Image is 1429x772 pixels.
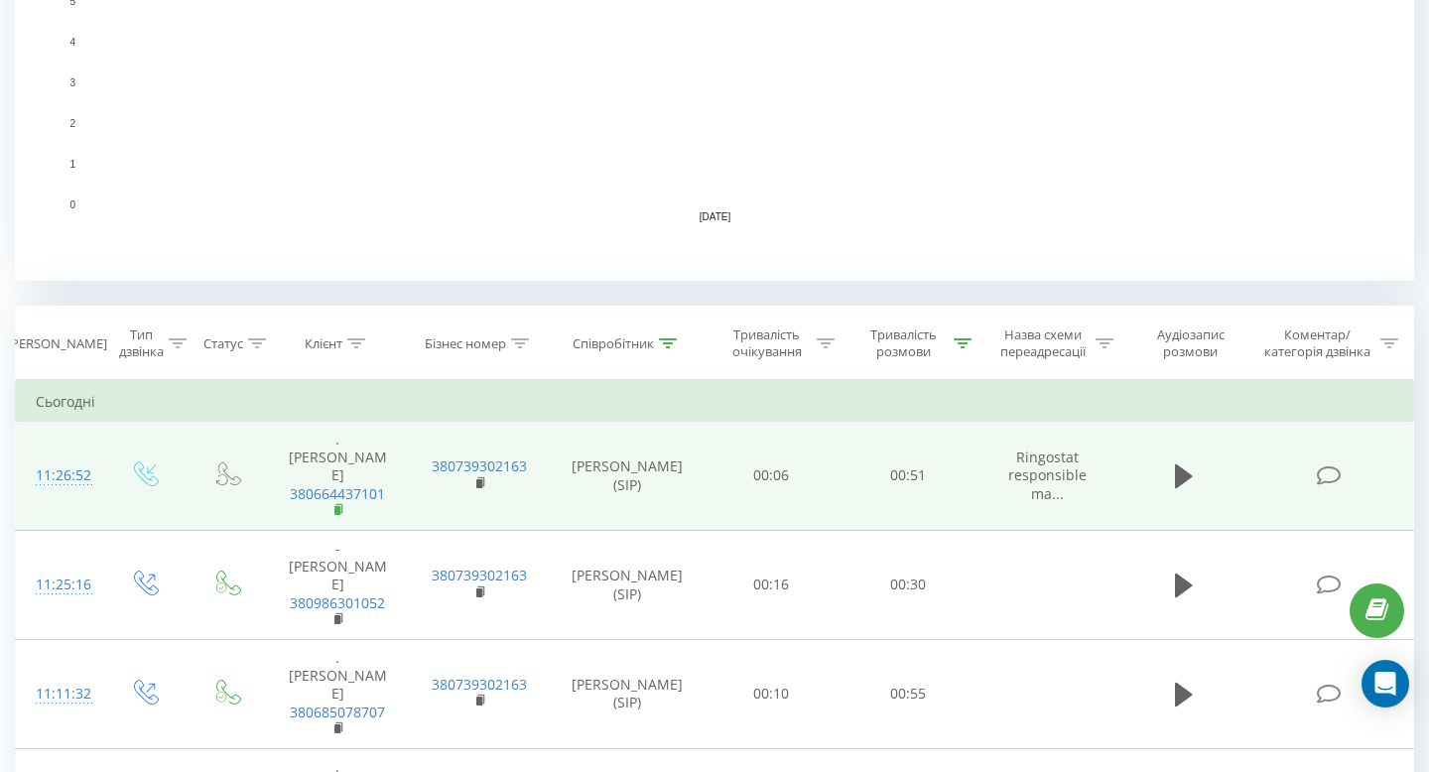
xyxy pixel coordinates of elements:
text: 0 [69,199,75,210]
a: 380986301052 [290,593,385,612]
div: 11:26:52 [36,456,83,495]
div: Аудіозапис розмови [1136,326,1244,360]
div: Співробітник [573,335,654,352]
div: Коментар/категорія дзвінка [1259,326,1375,360]
td: . [PERSON_NAME] [267,639,409,748]
td: [PERSON_NAME] (SIP) [551,531,704,640]
text: 3 [69,77,75,88]
div: Open Intercom Messenger [1362,660,1409,708]
span: Ringostat responsible ma... [1008,448,1087,502]
a: 380739302163 [432,456,527,475]
td: - [PERSON_NAME] [267,531,409,640]
td: 00:30 [840,531,976,640]
div: 11:11:32 [36,675,83,713]
div: Назва схеми переадресації [994,326,1091,360]
div: Тип дзвінка [119,326,164,360]
td: Сьогодні [16,382,1414,422]
a: 380664437101 [290,484,385,503]
div: [PERSON_NAME] [7,335,107,352]
a: 380739302163 [432,675,527,694]
text: [DATE] [700,211,731,222]
div: Клієнт [305,335,342,352]
td: 00:51 [840,422,976,531]
text: 4 [69,37,75,48]
div: Бізнес номер [425,335,506,352]
text: 2 [69,118,75,129]
td: . [PERSON_NAME] [267,422,409,531]
td: 00:16 [704,531,841,640]
div: Тривалість розмови [857,326,949,360]
text: 1 [69,159,75,170]
td: [PERSON_NAME] (SIP) [551,422,704,531]
td: 00:10 [704,639,841,748]
td: 00:55 [840,639,976,748]
td: [PERSON_NAME] (SIP) [551,639,704,748]
a: 380685078707 [290,703,385,721]
a: 380739302163 [432,566,527,584]
div: Статус [203,335,243,352]
div: Тривалість очікування [721,326,813,360]
td: 00:06 [704,422,841,531]
div: 11:25:16 [36,566,83,604]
